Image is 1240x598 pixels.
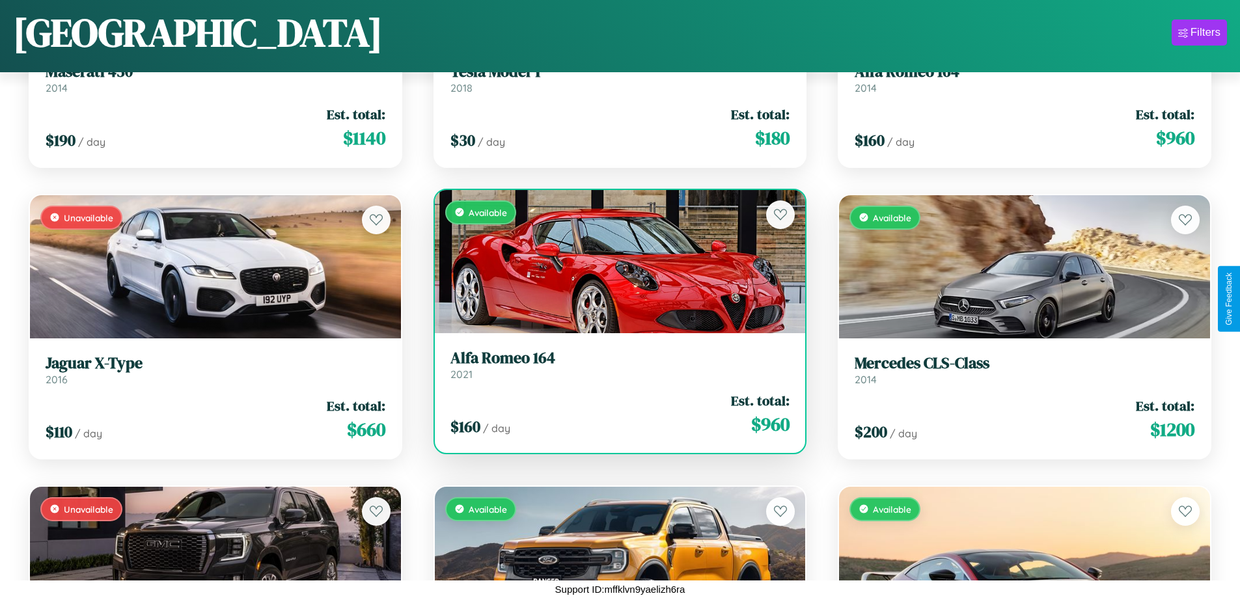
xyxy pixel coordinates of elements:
span: Available [873,212,911,223]
span: $ 180 [755,125,790,151]
a: Jaguar X-Type2016 [46,354,385,386]
span: Est. total: [327,105,385,124]
span: Est. total: [731,391,790,410]
p: Support ID: mffklvn9yaelizh6ra [555,580,685,598]
button: Filters [1172,20,1227,46]
span: $ 190 [46,129,76,151]
span: $ 200 [855,421,887,442]
span: 2021 [450,368,473,381]
span: / day [75,427,102,440]
div: Give Feedback [1224,273,1233,325]
span: / day [890,427,917,440]
span: Available [469,504,507,515]
a: Alfa Romeo 1642014 [855,62,1194,94]
span: Available [873,504,911,515]
h1: [GEOGRAPHIC_DATA] [13,6,383,59]
h3: Tesla Model Y [450,62,790,81]
span: Unavailable [64,212,113,223]
span: 2018 [450,81,473,94]
span: $ 160 [855,129,885,151]
span: $ 30 [450,129,475,151]
span: $ 1140 [343,125,385,151]
span: $ 160 [450,416,480,437]
div: Filters [1191,26,1220,39]
span: Available [469,207,507,218]
span: $ 1200 [1150,416,1194,442]
h3: Maserati 430 [46,62,385,81]
h3: Mercedes CLS-Class [855,354,1194,373]
h3: Alfa Romeo 164 [855,62,1194,81]
span: $ 960 [751,411,790,437]
span: 2014 [46,81,68,94]
a: Mercedes CLS-Class2014 [855,354,1194,386]
span: Est. total: [327,396,385,415]
span: Unavailable [64,504,113,515]
span: Est. total: [731,105,790,124]
h3: Alfa Romeo 164 [450,349,790,368]
span: $ 110 [46,421,72,442]
span: / day [478,135,505,148]
span: 2014 [855,81,877,94]
span: / day [887,135,915,148]
a: Alfa Romeo 1642021 [450,349,790,381]
h3: Jaguar X-Type [46,354,385,373]
span: / day [78,135,105,148]
a: Tesla Model Y2018 [450,62,790,94]
span: $ 660 [347,416,385,442]
span: / day [483,422,510,435]
span: 2014 [855,373,877,386]
span: Est. total: [1136,396,1194,415]
span: Est. total: [1136,105,1194,124]
span: 2016 [46,373,68,386]
a: Maserati 4302014 [46,62,385,94]
span: $ 960 [1156,125,1194,151]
